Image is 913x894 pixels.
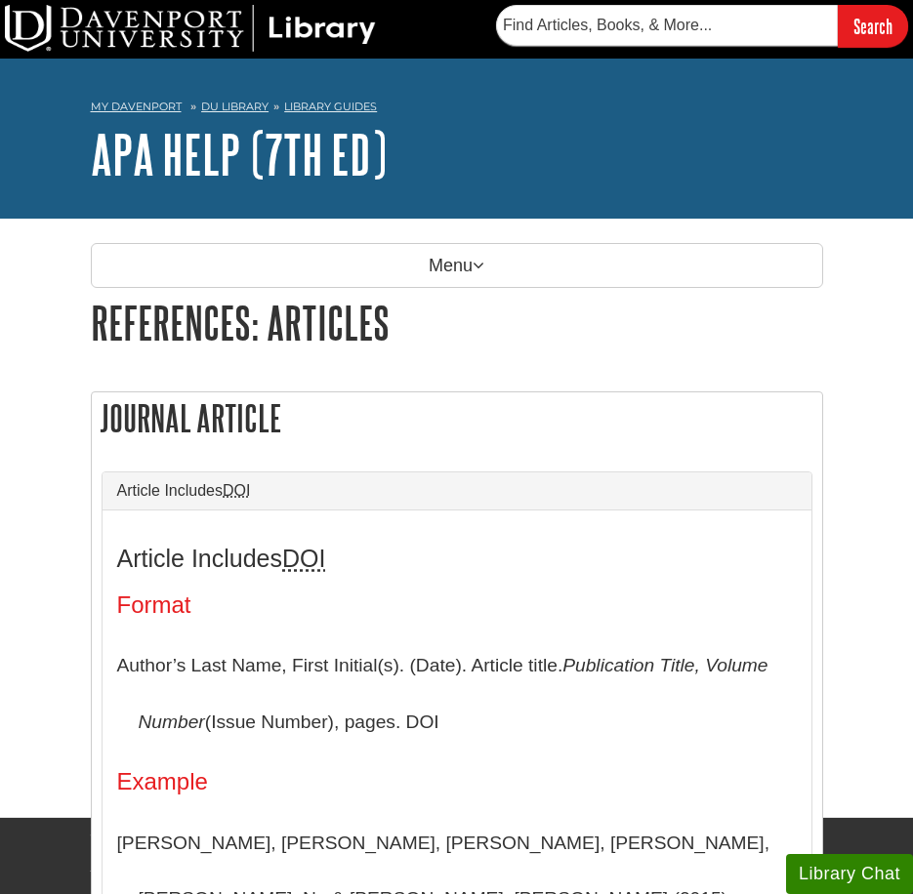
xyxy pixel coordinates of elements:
[284,100,377,113] a: Library Guides
[201,100,269,113] a: DU Library
[91,99,182,115] a: My Davenport
[139,655,768,732] i: Publication Title, Volume Number
[786,854,913,894] button: Library Chat
[91,94,823,125] nav: breadcrumb
[282,545,325,572] abbr: Digital Object Identifier. This is the string of numbers associated with a particular article. No...
[117,545,797,573] h3: Article Includes
[92,392,822,444] h2: Journal Article
[117,769,797,794] h4: Example
[117,482,797,500] a: Article IncludesDOI
[117,592,797,618] h4: Format
[838,5,908,47] input: Search
[496,5,838,46] input: Find Articles, Books, & More...
[5,5,376,52] img: DU Library
[91,298,823,347] h1: References: Articles
[117,637,797,750] p: Author’s Last Name, First Initial(s). (Date). Article title. (Issue Number), pages. DOI
[91,124,387,184] a: APA Help (7th Ed)
[223,482,250,499] abbr: Digital Object Identifier. This is the string of numbers associated with a particular article. No...
[496,5,908,47] form: Searches DU Library's articles, books, and more
[91,243,823,288] p: Menu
